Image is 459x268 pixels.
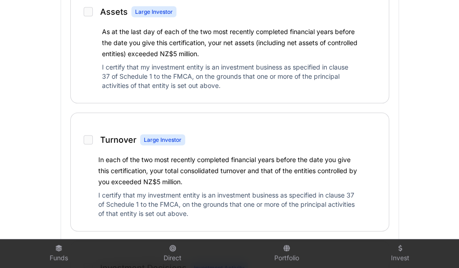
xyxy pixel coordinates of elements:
label: In each of the two most recently completed financial years before the date you give this certific... [98,156,357,186]
a: Direct [119,241,226,266]
span: Large Investor [135,8,173,16]
p: I certify that my investment entity is an investment business as specified in clause 37 of Schedu... [102,63,357,94]
a: Portfolio [233,241,340,266]
h1: Turnover [100,134,136,146]
a: Invest [347,241,453,266]
label: As at the last day of each of the two most recently completed financial years before the date you... [102,28,357,58]
span: Large Investor [144,136,181,144]
iframe: Chat Widget [413,224,459,268]
h1: Assets [100,6,128,18]
p: I certify that my investment entity is an investment business as specified in clause 37 of Schedu... [98,191,361,222]
a: Funds [6,241,112,266]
